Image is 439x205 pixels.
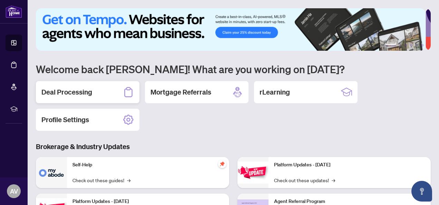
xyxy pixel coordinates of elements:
[36,142,431,152] h3: Brokerage & Industry Updates
[385,44,396,47] button: 1
[150,87,211,97] h2: Mortgage Referrals
[41,115,89,125] h2: Profile Settings
[260,87,290,97] h2: rLearning
[274,176,335,184] a: Check out these updates!→
[6,5,22,18] img: logo
[72,176,130,184] a: Check out these guides!→
[41,87,92,97] h2: Deal Processing
[274,161,425,169] p: Platform Updates - [DATE]
[410,44,413,47] button: 4
[332,176,335,184] span: →
[416,44,418,47] button: 5
[411,181,432,202] button: Open asap
[399,44,402,47] button: 2
[72,161,224,169] p: Self-Help
[36,8,426,51] img: Slide 0
[237,162,269,183] img: Platform Updates - June 23, 2025
[36,62,431,76] h1: Welcome back [PERSON_NAME]! What are you working on [DATE]?
[36,157,67,188] img: Self-Help
[421,44,424,47] button: 6
[404,44,407,47] button: 3
[10,186,18,196] span: AV
[218,160,226,168] span: pushpin
[127,176,130,184] span: →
